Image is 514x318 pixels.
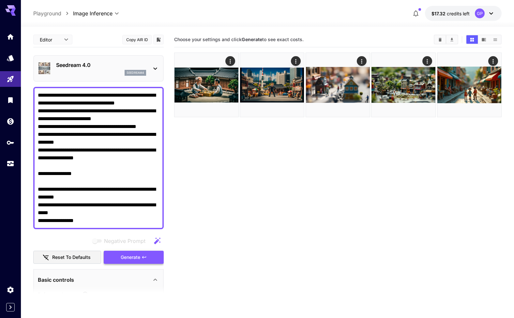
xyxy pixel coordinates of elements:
div: Home [7,33,14,41]
button: Clear All [434,35,446,44]
button: Reset to defaults [33,251,101,264]
button: Copy AIR ID [122,35,152,44]
span: Negative Prompt [104,237,145,245]
div: Settings [7,286,14,294]
img: Z [371,53,435,117]
div: Actions [488,56,498,66]
div: Wallet [7,117,14,125]
div: Actions [423,56,432,66]
b: Generate [242,37,262,42]
img: Z [174,53,238,117]
nav: breadcrumb [33,9,73,17]
div: Actions [357,56,367,66]
img: Z [240,53,304,117]
button: Show media in video view [478,35,490,44]
span: Generate [121,253,140,262]
div: GP [475,8,485,18]
button: Expand sidebar [6,303,15,311]
button: $17.3193GP [425,6,502,21]
button: Show media in list view [490,35,501,44]
button: Download All [446,35,458,44]
img: 2Q== [437,53,501,117]
img: 9k= [306,53,370,117]
div: Basic controls [38,272,159,288]
span: $17.32 [431,11,447,16]
div: Show media in grid viewShow media in video viewShow media in list view [466,35,502,44]
div: Seedream 4.0seedream4 [38,58,159,78]
div: Clear AllDownload All [434,35,458,44]
span: Editor [40,36,60,43]
div: Library [7,96,14,104]
a: Playground [33,9,61,17]
span: credits left [447,11,470,16]
p: Basic controls [38,276,74,284]
div: Models [7,54,14,62]
button: Show media in grid view [466,35,478,44]
div: Playground [7,75,14,83]
div: API Keys [7,138,14,147]
p: seedream4 [127,71,144,75]
span: Negative prompts are not compatible with the selected model. [91,237,151,245]
p: Seedream 4.0 [56,61,146,69]
span: Image Inference [73,9,113,17]
div: Actions [225,56,235,66]
span: Choose your settings and click to see exact costs. [174,37,304,42]
div: $17.3193 [431,10,470,17]
button: Add to library [156,36,161,43]
div: Usage [7,160,14,168]
button: Generate [104,251,164,264]
div: Actions [291,56,301,66]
